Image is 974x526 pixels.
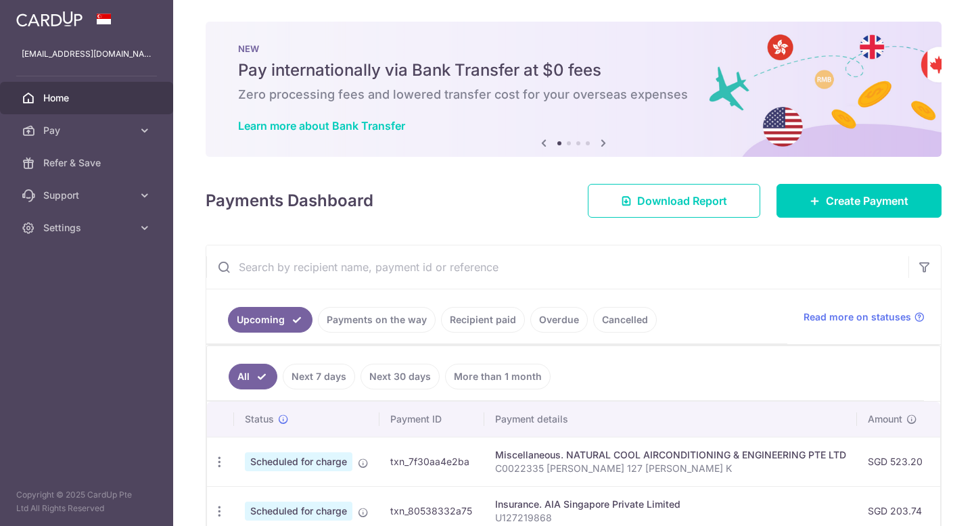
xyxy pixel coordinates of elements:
[206,22,942,157] img: Bank transfer banner
[804,310,911,324] span: Read more on statuses
[206,245,908,289] input: Search by recipient name, payment id or reference
[857,437,943,486] td: SGD 523.20
[238,59,909,81] h5: Pay internationally via Bank Transfer at $0 fees
[484,402,857,437] th: Payment details
[238,43,909,54] p: NEW
[361,364,440,389] a: Next 30 days
[229,364,277,389] a: All
[445,364,551,389] a: More than 1 month
[245,502,352,521] span: Scheduled for charge
[43,156,133,170] span: Refer & Save
[637,193,727,209] span: Download Report
[16,11,83,27] img: CardUp
[43,221,133,235] span: Settings
[43,124,133,137] span: Pay
[495,462,846,475] p: C0022335 [PERSON_NAME] 127 [PERSON_NAME] K
[283,364,355,389] a: Next 7 days
[238,87,909,103] h6: Zero processing fees and lowered transfer cost for your overseas expenses
[228,307,312,333] a: Upcoming
[826,193,908,209] span: Create Payment
[495,498,846,511] div: Insurance. AIA Singapore Private Limited
[245,412,274,426] span: Status
[868,412,902,426] span: Amount
[43,91,133,105] span: Home
[776,184,942,218] a: Create Payment
[43,189,133,202] span: Support
[804,310,925,324] a: Read more on statuses
[530,307,588,333] a: Overdue
[22,47,152,61] p: [EMAIL_ADDRESS][DOMAIN_NAME]
[495,511,846,525] p: U127219868
[593,307,657,333] a: Cancelled
[206,189,373,213] h4: Payments Dashboard
[495,448,846,462] div: Miscellaneous. NATURAL COOL AIRCONDITIONING & ENGINEERING PTE LTD
[441,307,525,333] a: Recipient paid
[238,119,405,133] a: Learn more about Bank Transfer
[379,437,484,486] td: txn_7f30aa4e2ba
[588,184,760,218] a: Download Report
[318,307,436,333] a: Payments on the way
[379,402,484,437] th: Payment ID
[245,452,352,471] span: Scheduled for charge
